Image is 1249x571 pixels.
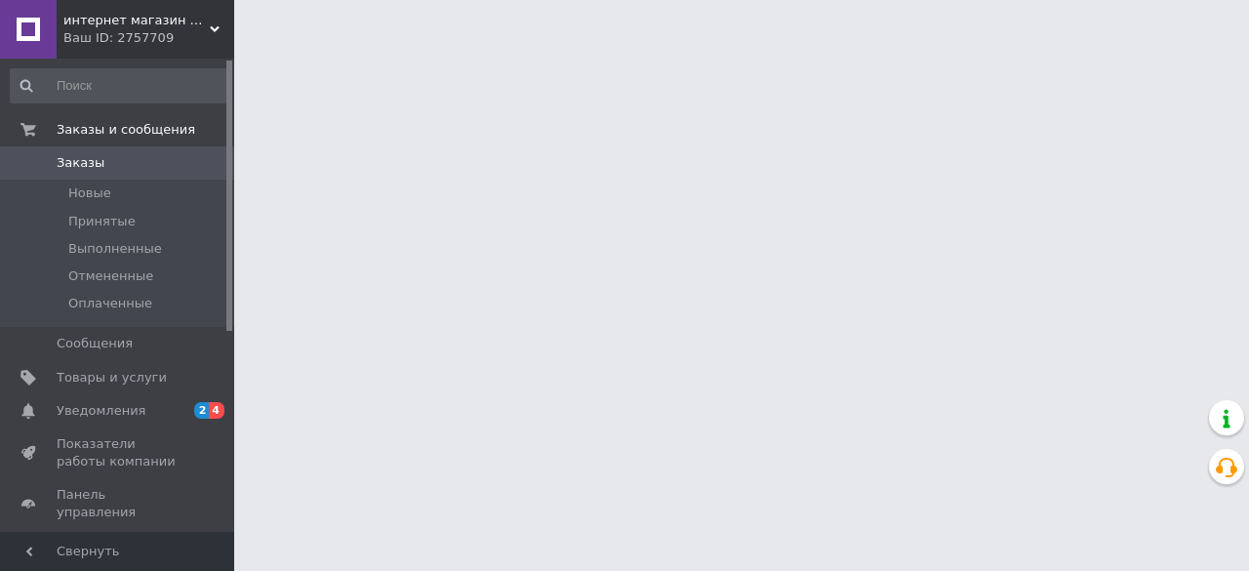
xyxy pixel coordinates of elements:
span: Товары и услуги [57,369,167,387]
span: Оплаченные [68,295,152,312]
span: Заказы и сообщения [57,121,195,139]
span: Заказы [57,154,104,172]
span: Показатели работы компании [57,435,181,470]
div: Ваш ID: 2757709 [63,29,234,47]
span: Панель управления [57,486,181,521]
span: Сообщения [57,335,133,352]
span: Уведомления [57,402,145,420]
span: Выполненные [68,240,162,258]
span: Отмененные [68,267,153,285]
span: 2 [194,402,210,419]
span: Принятые [68,213,136,230]
span: Новые [68,184,111,202]
input: Поиск [10,68,230,103]
span: интернет магазин Бренд-Посуд [63,12,210,29]
span: 4 [209,402,224,419]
